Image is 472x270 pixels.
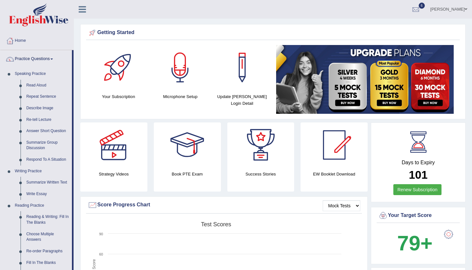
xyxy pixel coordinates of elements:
h4: Days to Expiry [378,160,458,166]
a: Speaking Practice [12,68,72,80]
h4: Update [PERSON_NAME] Login Detail [214,93,270,107]
b: 101 [409,168,427,181]
a: Renew Subscription [393,184,442,195]
tspan: Score [92,259,96,269]
a: Practice Questions [0,50,72,66]
a: Home [0,32,74,48]
a: Read Aloud [23,80,72,91]
a: Respond To A Situation [23,154,72,166]
a: Summarize Group Discussion [23,137,72,154]
img: small5.jpg [276,45,454,114]
span: 6 [419,3,425,9]
div: Your Target Score [378,211,458,221]
a: Summarize Written Text [23,177,72,188]
h4: Book PTE Exam [154,171,221,177]
text: 60 [99,252,103,256]
h4: Success Stories [227,171,294,177]
a: Re-order Paragraphs [23,246,72,257]
h4: Microphone Setup [153,93,208,100]
a: Writing Practice [12,166,72,177]
a: Choose Multiple Answers [23,229,72,246]
a: Write Essay [23,188,72,200]
a: Re-tell Lecture [23,114,72,126]
h4: Your Subscription [91,93,146,100]
text: 90 [99,232,103,236]
a: Reading & Writing: Fill In The Blanks [23,211,72,228]
b: 79+ [397,231,433,255]
a: Describe Image [23,103,72,114]
h4: EW Booklet Download [301,171,368,177]
tspan: Test scores [201,221,231,228]
div: Score Progress Chart [88,200,360,210]
h4: Strategy Videos [80,171,147,177]
a: Repeat Sentence [23,91,72,103]
div: Getting Started [88,28,458,38]
a: Reading Practice [12,200,72,212]
a: Answer Short Question [23,125,72,137]
a: Fill In The Blanks [23,257,72,269]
